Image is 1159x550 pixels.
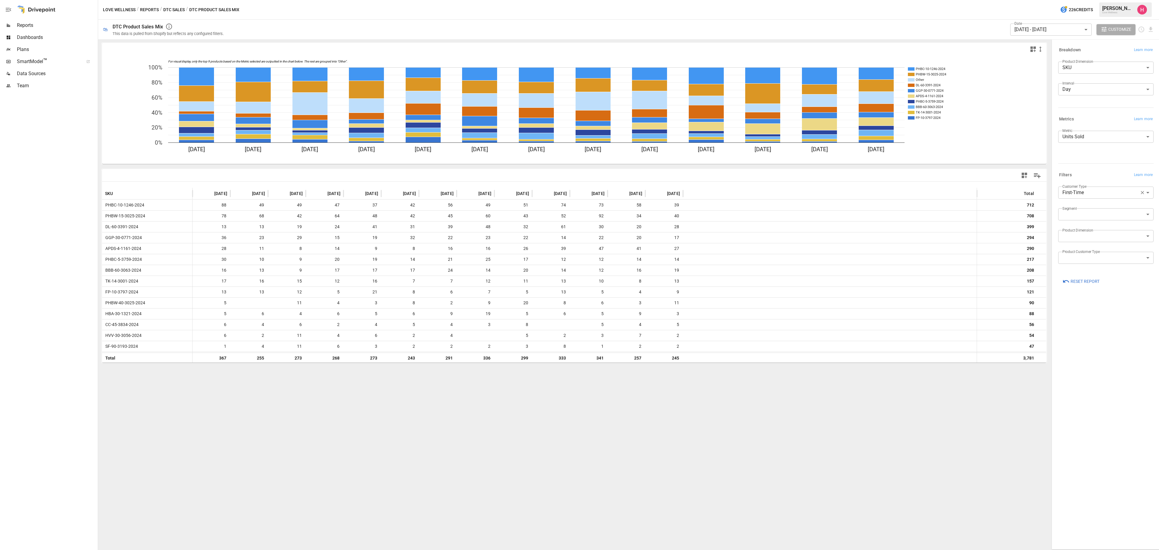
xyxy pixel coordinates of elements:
[384,287,416,297] span: 8
[460,309,491,319] span: 19
[1097,24,1136,35] button: Customize
[346,309,378,319] span: 5
[611,330,642,341] span: 7
[573,276,605,286] span: 10
[1029,309,1034,319] div: 88
[471,146,488,153] text: [DATE]
[868,146,884,153] text: [DATE]
[196,298,227,308] span: 5
[497,265,529,276] span: 20
[648,298,680,308] span: 11
[573,298,605,308] span: 6
[188,146,205,153] text: [DATE]
[196,211,227,221] span: 78
[422,232,454,243] span: 22
[233,309,265,319] span: 6
[1062,249,1100,254] label: Product Customer Type
[384,276,416,286] span: 7
[356,189,365,198] button: Sort
[460,319,491,330] span: 3
[573,222,605,232] span: 30
[507,189,516,198] button: Sort
[346,222,378,232] span: 41
[384,222,416,232] span: 31
[271,298,303,308] span: 11
[1027,232,1034,243] div: 294
[1059,116,1074,123] h6: Metrics
[1059,47,1081,53] h6: Breakdown
[271,200,303,210] span: 49
[384,254,416,265] span: 14
[648,276,680,286] span: 13
[648,254,680,265] span: 14
[103,287,138,297] span: FP-10-3797-2024
[497,232,529,243] span: 22
[113,24,163,30] div: DTC Product Sales Mix
[573,265,605,276] span: 12
[573,232,605,243] span: 22
[573,309,605,319] span: 5
[384,211,416,221] span: 42
[196,319,227,330] span: 6
[1027,211,1034,221] div: 708
[611,211,642,221] span: 34
[17,70,97,77] span: Data Sources
[916,72,946,76] text: PHBW-15-3025-2024
[252,190,265,197] span: [DATE]
[17,58,80,65] span: SmartModel
[535,232,567,243] span: 14
[309,243,340,254] span: 14
[611,309,642,319] span: 9
[1024,191,1034,196] div: Total
[103,330,142,341] span: HVV-30-3056-2024
[1062,228,1093,233] label: Product Dimension
[1027,222,1034,232] div: 399
[528,146,545,153] text: [DATE]
[205,189,214,198] button: Sort
[535,276,567,286] span: 13
[535,330,567,341] span: 2
[916,78,924,82] text: Other
[214,190,227,197] span: [DATE]
[916,83,940,87] text: DL-60-3391-2024
[648,287,680,297] span: 9
[155,139,162,146] text: 0%
[318,189,327,198] button: Sort
[233,211,265,221] span: 68
[1137,5,1147,14] img: Hayley Rovet
[648,232,680,243] span: 17
[611,243,642,254] span: 41
[573,254,605,265] span: 12
[422,287,454,297] span: 6
[611,319,642,330] span: 4
[346,200,378,210] span: 37
[573,330,605,341] span: 3
[233,319,265,330] span: 4
[422,211,454,221] span: 45
[1010,24,1092,36] div: [DATE] - [DATE]
[1071,278,1100,285] span: Reset Report
[497,254,529,265] span: 17
[346,211,378,221] span: 48
[573,200,605,210] span: 73
[271,287,303,297] span: 12
[1138,26,1145,33] button: Schedule report
[290,190,303,197] span: [DATE]
[497,287,529,297] span: 5
[103,200,144,210] span: PHBC-10-1246-2024
[422,319,454,330] span: 4
[611,265,642,276] span: 16
[497,330,529,341] span: 5
[592,190,605,197] span: [DATE]
[103,222,138,232] span: DL-60-3391-2024
[384,243,416,254] span: 8
[196,309,227,319] span: 5
[698,146,714,153] text: [DATE]
[103,6,136,14] button: Love Wellness
[1027,243,1034,254] div: 290
[17,34,97,41] span: Dashboards
[309,298,340,308] span: 4
[469,189,478,198] button: Sort
[113,31,224,36] div: This data is pulled from Shopify but reflects any configured filters.
[346,265,378,276] span: 17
